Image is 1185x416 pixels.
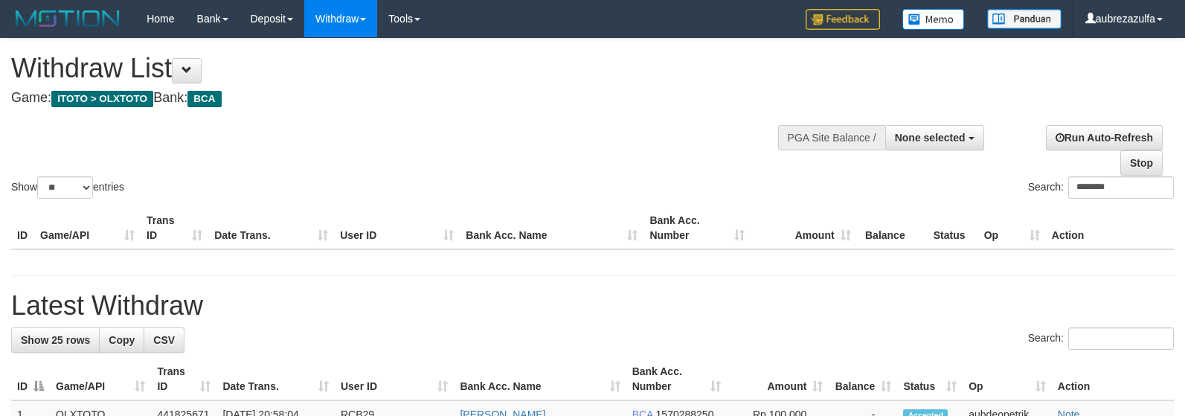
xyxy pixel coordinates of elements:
th: Bank Acc. Number [643,207,750,249]
input: Search: [1068,176,1174,199]
h4: Game: Bank: [11,91,775,106]
th: User ID [334,207,460,249]
th: Bank Acc. Number: activate to sort column ascending [626,358,727,400]
th: User ID: activate to sort column ascending [335,358,454,400]
th: Balance [857,207,928,249]
a: Show 25 rows [11,327,100,353]
h1: Latest Withdraw [11,291,1174,321]
input: Search: [1068,327,1174,350]
a: CSV [144,327,184,353]
th: Action [1046,207,1174,249]
div: PGA Site Balance / [778,125,885,150]
th: Amount: activate to sort column ascending [727,358,829,400]
th: Op: activate to sort column ascending [963,358,1052,400]
th: Op [978,207,1046,249]
img: Button%20Memo.svg [902,9,965,30]
span: ITOTO > OLXTOTO [51,91,153,107]
th: Status [928,207,978,249]
h1: Withdraw List [11,54,775,83]
span: BCA [187,91,221,107]
span: CSV [153,334,175,346]
button: None selected [885,125,984,150]
th: Trans ID: activate to sort column ascending [151,358,216,400]
span: Copy [109,334,135,346]
a: Run Auto-Refresh [1046,125,1163,150]
th: Game/API: activate to sort column ascending [50,358,151,400]
img: MOTION_logo.png [11,7,124,30]
img: panduan.png [987,9,1062,29]
a: Copy [99,327,144,353]
label: Show entries [11,176,124,199]
span: None selected [895,132,966,144]
th: Game/API [34,207,141,249]
th: Trans ID [141,207,208,249]
th: Balance: activate to sort column ascending [829,358,897,400]
th: Date Trans. [208,207,334,249]
th: Amount [751,207,857,249]
th: Bank Acc. Name: activate to sort column ascending [454,358,626,400]
th: Action [1052,358,1174,400]
th: ID [11,207,34,249]
a: Stop [1120,150,1163,176]
th: Date Trans.: activate to sort column ascending [216,358,335,400]
label: Search: [1028,327,1174,350]
select: Showentries [37,176,93,199]
img: Feedback.jpg [806,9,880,30]
th: Status: activate to sort column ascending [897,358,963,400]
span: Show 25 rows [21,334,90,346]
th: ID: activate to sort column descending [11,358,50,400]
label: Search: [1028,176,1174,199]
th: Bank Acc. Name [460,207,643,249]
